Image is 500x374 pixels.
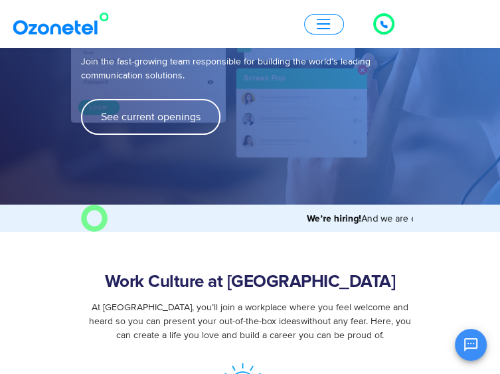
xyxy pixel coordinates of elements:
[81,99,220,135] a: See current openings
[455,329,487,361] button: Open chat
[122,211,413,226] marquee: And we are on the lookout for passionate,self-driven, hardworking team members to join us. Come, ...
[230,214,285,223] strong: We’re hiring!
[81,272,420,292] h2: Work Culture at [GEOGRAPHIC_DATA]
[89,302,411,341] span: At [GEOGRAPHIC_DATA], you’ll join a workplace where you feel welcome and heard so you can present...
[81,54,400,82] p: Join the fast-growing team responsible for building the world’s leading communication solutions.
[81,205,108,232] img: O Image
[101,112,201,122] span: See current openings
